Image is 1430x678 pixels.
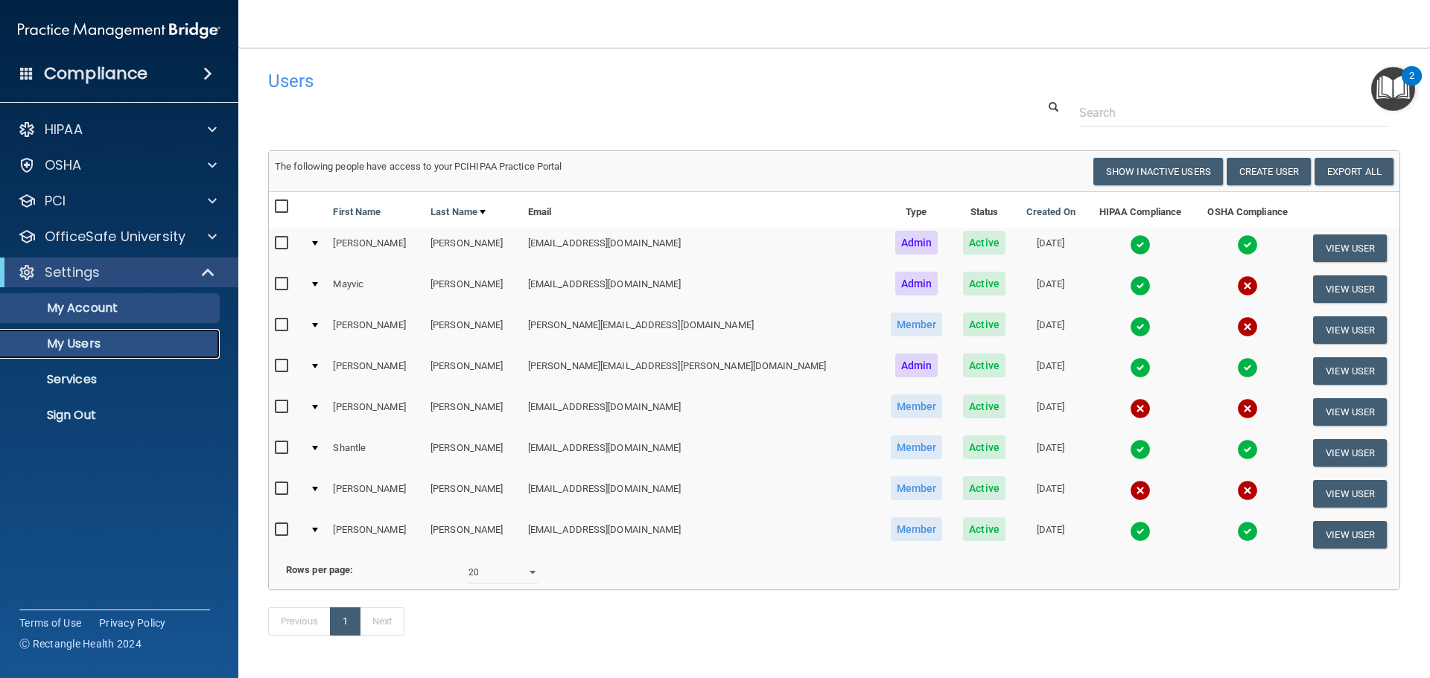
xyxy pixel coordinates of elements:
[425,269,522,310] td: [PERSON_NAME]
[1313,316,1387,344] button: View User
[18,228,217,246] a: OfficeSafe University
[1237,357,1258,378] img: tick.e7d51cea.svg
[953,192,1016,228] th: Status
[1130,275,1151,296] img: tick.e7d51cea.svg
[891,394,943,418] span: Member
[1371,67,1415,111] button: Open Resource Center, 2 new notifications
[522,391,880,432] td: [EMAIL_ADDRESS][DOMAIN_NAME]
[18,121,217,138] a: HIPAA
[425,351,522,391] td: [PERSON_NAME]
[895,354,938,377] span: Admin
[963,354,1005,377] span: Active
[10,408,213,423] p: Sign Out
[1015,269,1086,310] td: [DATE]
[19,615,81,630] a: Terms of Use
[522,310,880,351] td: [PERSON_NAME][EMAIL_ADDRESS][DOMAIN_NAME]
[327,514,425,554] td: [PERSON_NAME]
[1130,521,1151,542] img: tick.e7d51cea.svg
[1130,480,1151,501] img: cross.ca9f0e7f.svg
[286,564,353,575] b: Rows per page:
[10,372,213,387] p: Services
[1026,203,1075,221] a: Created On
[327,228,425,269] td: [PERSON_NAME]
[522,514,880,554] td: [EMAIL_ADDRESS][DOMAIN_NAME]
[1315,158,1394,185] a: Export All
[1313,439,1387,467] button: View User
[275,161,562,172] span: The following people have access to your PCIHIPAA Practice Portal
[45,192,66,210] p: PCI
[1130,316,1151,337] img: tick.e7d51cea.svg
[425,432,522,473] td: [PERSON_NAME]
[1237,398,1258,419] img: cross.ca9f0e7f.svg
[963,435,1005,459] span: Active
[425,391,522,432] td: [PERSON_NAME]
[1086,192,1195,228] th: HIPAA Compliance
[891,476,943,500] span: Member
[1093,158,1223,185] button: Show Inactive Users
[963,231,1005,255] span: Active
[430,203,486,221] a: Last Name
[18,156,217,174] a: OSHA
[1237,480,1258,501] img: cross.ca9f0e7f.svg
[327,391,425,432] td: [PERSON_NAME]
[425,514,522,554] td: [PERSON_NAME]
[522,228,880,269] td: [EMAIL_ADDRESS][DOMAIN_NAME]
[425,473,522,514] td: [PERSON_NAME]
[522,351,880,391] td: [PERSON_NAME][EMAIL_ADDRESS][PERSON_NAME][DOMAIN_NAME]
[522,432,880,473] td: [EMAIL_ADDRESS][DOMAIN_NAME]
[522,192,880,228] th: Email
[18,16,220,45] img: PMB logo
[425,310,522,351] td: [PERSON_NAME]
[1313,357,1387,385] button: View User
[268,607,331,636] a: Previous
[891,313,943,336] span: Member
[1130,439,1151,460] img: tick.e7d51cea.svg
[1130,234,1151,255] img: tick.e7d51cea.svg
[1015,351,1086,391] td: [DATE]
[10,336,213,351] p: My Users
[327,269,425,310] td: Mayvic
[522,269,880,310] td: [EMAIL_ADDRESS][DOMAIN_NAME]
[891,517,943,541] span: Member
[963,313,1005,336] span: Active
[1015,228,1086,269] td: [DATE]
[880,192,953,228] th: Type
[327,310,425,351] td: [PERSON_NAME]
[1015,432,1086,473] td: [DATE]
[333,203,381,221] a: First Name
[963,517,1005,541] span: Active
[327,473,425,514] td: [PERSON_NAME]
[327,432,425,473] td: Shantle
[44,63,147,84] h4: Compliance
[1313,480,1387,508] button: View User
[1015,391,1086,432] td: [DATE]
[99,615,166,630] a: Privacy Policy
[1313,275,1387,303] button: View User
[1015,310,1086,351] td: [DATE]
[1313,234,1387,262] button: View User
[18,263,216,281] a: Settings
[1227,158,1311,185] button: Create User
[1313,398,1387,426] button: View User
[327,351,425,391] td: [PERSON_NAME]
[45,263,100,281] p: Settings
[963,272,1005,295] span: Active
[45,228,185,246] p: OfficeSafe University
[1237,521,1258,542] img: tick.e7d51cea.svg
[18,192,217,210] a: PCI
[360,607,404,636] a: Next
[891,435,943,459] span: Member
[45,121,83,138] p: HIPAA
[895,231,938,255] span: Admin
[1237,316,1258,337] img: cross.ca9f0e7f.svg
[1313,521,1387,549] button: View User
[1079,99,1389,127] input: Search
[1237,275,1258,296] img: cross.ca9f0e7f.svg
[1130,398,1151,419] img: cross.ca9f0e7f.svg
[1015,473,1086,514] td: [DATE]
[1130,357,1151,378] img: tick.e7d51cea.svg
[1172,572,1412,632] iframe: Drift Widget Chat Controller
[963,476,1005,500] span: Active
[963,394,1005,418] span: Active
[19,636,142,651] span: Ⓒ Rectangle Health 2024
